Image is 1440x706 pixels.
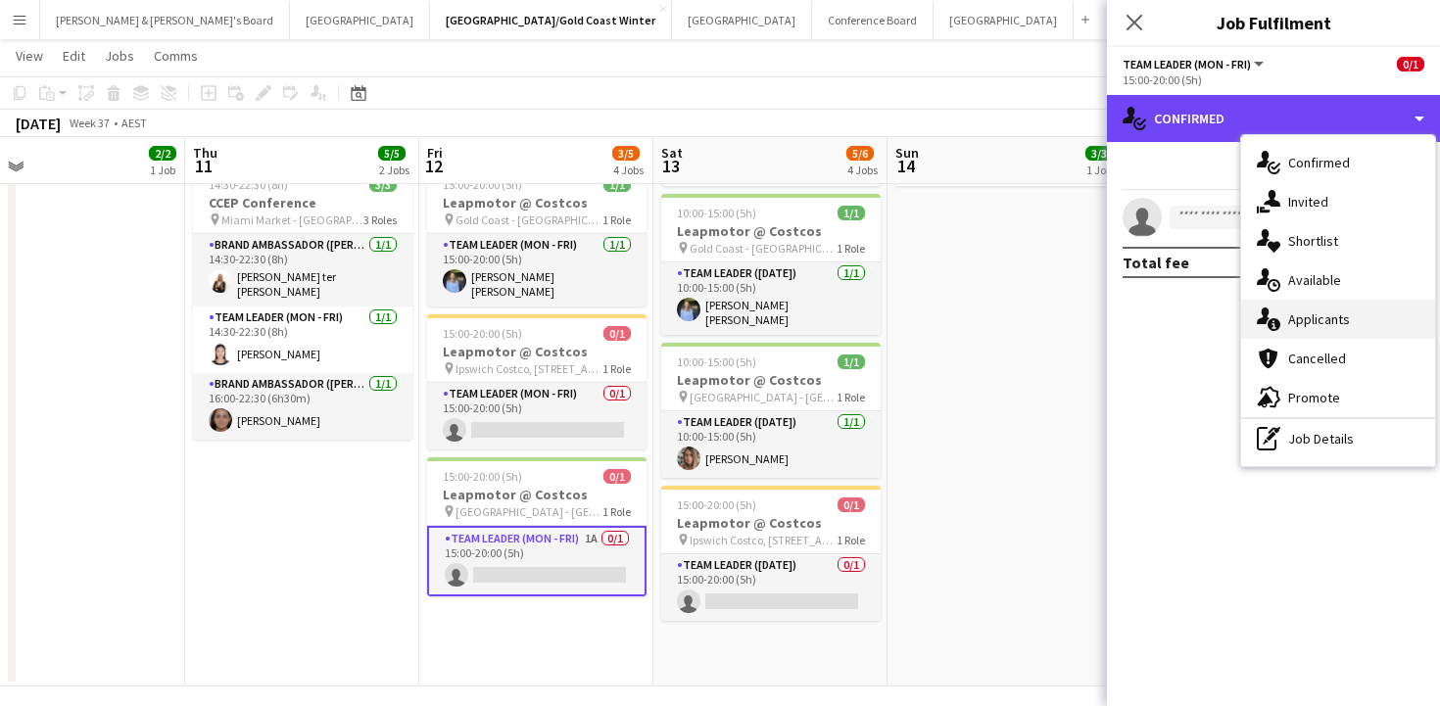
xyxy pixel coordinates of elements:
span: 5/5 [378,146,406,161]
span: 15:00-20:00 (5h) [677,497,756,512]
span: 13 [658,155,683,177]
a: View [8,43,51,69]
app-card-role: Team Leader (Mon - Fri)1A0/115:00-20:00 (5h) [427,526,647,596]
span: Available [1288,271,1341,289]
div: Total fee [1123,253,1189,272]
span: 1 Role [837,390,865,404]
span: 3 Roles [363,212,397,227]
app-job-card: 15:00-20:00 (5h)0/1Leapmotor @ Costcos [GEOGRAPHIC_DATA] - [GEOGRAPHIC_DATA]1 RoleTeam Leader (Mo... [427,457,647,596]
div: 1 Job [150,163,175,177]
span: Cancelled [1288,350,1346,367]
span: Jobs [105,47,134,65]
button: Conference Board [812,1,934,39]
span: 1/1 [838,354,865,369]
h3: Leapmotor @ Costcos [427,194,647,212]
span: 12 [424,155,443,177]
h3: Leapmotor @ Costcos [427,486,647,503]
h3: Leapmotor @ Costcos [661,222,881,240]
span: 15:00-20:00 (5h) [443,326,522,341]
button: [GEOGRAPHIC_DATA] [290,1,430,39]
span: 14 [892,155,919,177]
app-card-role: Team Leader (Mon - Fri)0/115:00-20:00 (5h) [427,383,647,449]
app-card-role: Team Leader ([DATE])1/110:00-15:00 (5h)[PERSON_NAME] [PERSON_NAME] [661,262,881,335]
span: 1/1 [603,177,631,192]
div: Confirmed [1107,95,1440,142]
span: 3/5 [612,146,640,161]
app-job-card: 10:00-15:00 (5h)1/1Leapmotor @ Costcos [GEOGRAPHIC_DATA] - [GEOGRAPHIC_DATA]1 RoleTeam Leader ([D... [661,343,881,478]
span: Applicants [1288,310,1350,328]
div: 4 Jobs [847,163,878,177]
span: 15:00-20:00 (5h) [443,469,522,484]
span: Comms [154,47,198,65]
div: 4 Jobs [613,163,644,177]
app-card-role: Team Leader ([DATE])0/115:00-20:00 (5h) [661,554,881,621]
app-card-role: Brand Ambassador ([PERSON_NAME])1/116:00-22:30 (6h30m)[PERSON_NAME] [193,373,412,440]
span: 2/2 [149,146,176,161]
app-job-card: 14:30-22:30 (8h)3/3CCEP Conference Miami Market - [GEOGRAPHIC_DATA]3 RolesBrand Ambassador ([PERS... [193,165,412,440]
span: Promote [1288,389,1340,406]
span: 14:30-22:30 (8h) [209,177,288,192]
span: Edit [63,47,85,65]
span: Week 37 [65,116,114,130]
h3: Leapmotor @ Costcos [427,343,647,360]
span: Confirmed [1288,154,1350,171]
span: 15:00-20:00 (5h) [443,177,522,192]
span: 1/1 [838,206,865,220]
span: 1 Role [602,504,631,519]
span: 1 Role [837,241,865,256]
div: [DATE] [16,114,61,133]
app-job-card: 15:00-20:00 (5h)1/1Leapmotor @ Costcos Gold Coast - [GEOGRAPHIC_DATA]1 RoleTeam Leader (Mon - Fri... [427,165,647,306]
h3: CCEP Conference [193,194,412,212]
button: [GEOGRAPHIC_DATA]/Gold Coast Winter [430,1,672,39]
span: View [16,47,43,65]
span: Ipswich Costco, [STREET_ADDRESS] [690,533,837,547]
app-job-card: 10:00-15:00 (5h)1/1Leapmotor @ Costcos Gold Coast - [GEOGRAPHIC_DATA]1 RoleTeam Leader ([DATE])1/... [661,194,881,335]
span: Fri [427,144,443,162]
span: 0/1 [838,497,865,512]
span: Invited [1288,193,1328,211]
span: 0/1 [603,326,631,341]
div: Job Details [1241,419,1435,458]
app-job-card: 15:00-20:00 (5h)0/1Leapmotor @ Costcos Ipswich Costco, [STREET_ADDRESS]1 RoleTeam Leader (Mon - F... [427,314,647,449]
span: 3/3 [1085,146,1113,161]
span: 1 Role [837,533,865,547]
span: Shortlist [1288,232,1338,250]
span: 10:00-15:00 (5h) [677,354,756,369]
div: 15:00-20:00 (5h) [1123,72,1424,87]
span: [GEOGRAPHIC_DATA] - [GEOGRAPHIC_DATA] [690,390,837,404]
span: Team Leader (Mon - Fri) [1123,57,1251,71]
span: Sat [661,144,683,162]
span: 1 Role [602,361,631,376]
span: Sun [895,144,919,162]
span: 10:00-15:00 (5h) [677,206,756,220]
a: Edit [55,43,93,69]
span: 11 [190,155,217,177]
span: 5/6 [846,146,874,161]
app-card-role: Team Leader ([DATE])1/110:00-15:00 (5h)[PERSON_NAME] [661,411,881,478]
span: Miami Market - [GEOGRAPHIC_DATA] [221,212,363,227]
span: Thu [193,144,217,162]
button: [GEOGRAPHIC_DATA] [672,1,812,39]
span: Gold Coast - [GEOGRAPHIC_DATA] [690,241,837,256]
app-card-role: Brand Ambassador ([PERSON_NAME])1/114:30-22:30 (8h)[PERSON_NAME] ter [PERSON_NAME] [193,234,412,306]
button: Team Leader (Mon - Fri) [1123,57,1267,71]
span: 1 Role [602,212,631,227]
span: [GEOGRAPHIC_DATA] - [GEOGRAPHIC_DATA] [456,504,602,519]
span: 0/1 [603,469,631,484]
h3: Job Fulfilment [1107,10,1440,35]
h3: Leapmotor @ Costcos [661,514,881,532]
h3: Leapmotor @ Costcos [661,371,881,389]
span: Gold Coast - [GEOGRAPHIC_DATA] [456,212,602,227]
app-card-role: Team Leader (Mon - Fri)1/114:30-22:30 (8h)[PERSON_NAME] [193,306,412,373]
span: 3/3 [369,177,397,192]
div: AEST [121,116,147,130]
span: 0/1 [1397,57,1424,71]
div: 15:00-20:00 (5h)0/1Leapmotor @ Costcos Ipswich Costco, [STREET_ADDRESS]1 RoleTeam Leader ([DATE])... [661,486,881,621]
a: Jobs [97,43,142,69]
